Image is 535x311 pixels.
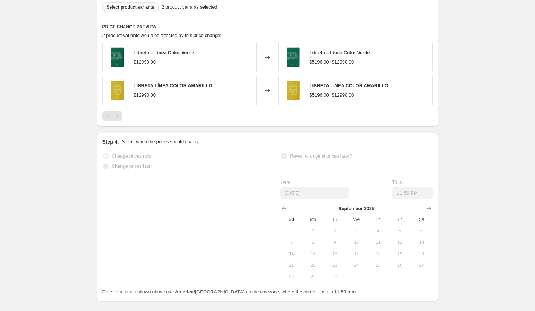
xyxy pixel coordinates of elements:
span: 5 [392,228,408,234]
th: Friday [389,214,411,225]
span: 28 [283,274,299,280]
span: 19 [392,251,408,257]
span: 25 [370,263,386,268]
h2: Step 4. [102,138,119,145]
button: Tuesday September 30 2025 [324,271,346,283]
span: 2 [327,228,343,234]
img: vito-6-687c63d0-adfb-4e36-96e0-ed3ae6dcfc99_80x.png [282,47,304,68]
span: 12 [392,240,408,245]
button: Monday September 8 2025 [302,237,324,248]
button: Thursday September 18 2025 [367,248,389,260]
button: Sunday September 21 2025 [280,260,302,271]
span: We [348,217,364,222]
span: 9 [327,240,343,245]
span: LIBRETA LÍNEA COLOR AMARILLO [310,83,388,88]
button: Monday September 29 2025 [302,271,324,283]
button: Tuesday September 16 2025 [324,248,346,260]
span: 29 [305,274,321,280]
button: Tuesday September 9 2025 [324,237,346,248]
span: Date [280,180,290,185]
span: Libreta – Línea Color Verde [134,50,194,55]
button: Thursday September 25 2025 [367,260,389,271]
b: America/[GEOGRAPHIC_DATA] [175,289,245,294]
button: Monday September 15 2025 [302,248,324,260]
span: Change prices now [112,153,152,159]
button: Friday September 12 2025 [389,237,411,248]
span: 8 [305,240,321,245]
b: 11:50 p.m. [334,289,357,294]
button: Sunday September 28 2025 [280,271,302,283]
span: Fr [392,217,408,222]
button: Saturday September 13 2025 [411,237,432,248]
span: 1 [305,228,321,234]
th: Saturday [411,214,432,225]
span: Revert to original prices later? [290,153,352,159]
button: Today Sunday September 14 2025 [280,248,302,260]
span: 11 [370,240,386,245]
img: 3-caad7569-f880-43a0-b2b5-3e0bddd20d6b_80x.png [282,80,304,101]
span: Th [370,217,386,222]
span: Tu [327,217,343,222]
span: Time [392,179,402,185]
span: 15 [305,251,321,257]
th: Monday [302,214,324,225]
div: $5196.00 [310,92,329,99]
img: vito-6-687c63d0-adfb-4e36-96e0-ed3ae6dcfc99_80x.png [106,47,128,68]
nav: Pagination [102,111,122,121]
button: Wednesday September 17 2025 [346,248,367,260]
span: Mo [305,217,321,222]
button: Show next month, October 2025 [424,204,434,214]
button: Thursday September 4 2025 [367,225,389,237]
div: $12990.00 [134,92,156,99]
span: Sa [413,217,429,222]
button: Wednesday September 24 2025 [346,260,367,271]
h6: PRICE CHANGE PREVIEW [102,24,433,30]
span: 2 product variants selected [161,4,217,11]
span: 2 product variants would be affected by this price change: [102,33,221,38]
span: 13 [413,240,429,245]
span: 3 [348,228,364,234]
button: Sunday September 7 2025 [280,237,302,248]
button: Friday September 5 2025 [389,225,411,237]
button: Wednesday September 10 2025 [346,237,367,248]
button: Tuesday September 23 2025 [324,260,346,271]
span: 14 [283,251,299,257]
span: 24 [348,263,364,268]
input: 9/14/2025 [280,187,349,199]
button: Monday September 22 2025 [302,260,324,271]
span: Su [283,217,299,222]
button: Friday September 26 2025 [389,260,411,271]
span: 17 [348,251,364,257]
span: 6 [413,228,429,234]
button: Wednesday September 3 2025 [346,225,367,237]
th: Tuesday [324,214,346,225]
button: Saturday September 27 2025 [411,260,432,271]
div: $5196.00 [310,59,329,66]
span: 20 [413,251,429,257]
span: 10 [348,240,364,245]
img: 3-caad7569-f880-43a0-b2b5-3e0bddd20d6b_80x.png [106,80,128,101]
th: Thursday [367,214,389,225]
th: Sunday [280,214,302,225]
span: LIBRETA LÍNEA COLOR AMARILLO [134,83,212,88]
span: 26 [392,263,408,268]
span: 16 [327,251,343,257]
button: Thursday September 11 2025 [367,237,389,248]
span: 23 [327,263,343,268]
button: Tuesday September 2 2025 [324,225,346,237]
p: Select when the prices should change [122,138,200,145]
span: 18 [370,251,386,257]
span: Dates and times shown above use as the timezone, where the current time is [102,289,357,294]
th: Wednesday [346,214,367,225]
span: Change prices later [112,163,152,169]
button: Friday September 19 2025 [389,248,411,260]
span: 22 [305,263,321,268]
div: $12990.00 [134,59,156,66]
span: 21 [283,263,299,268]
span: 7 [283,240,299,245]
button: Saturday September 6 2025 [411,225,432,237]
strike: $12990.00 [332,59,354,66]
button: Show previous month, August 2025 [279,204,289,214]
button: Saturday September 20 2025 [411,248,432,260]
span: 27 [413,263,429,268]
